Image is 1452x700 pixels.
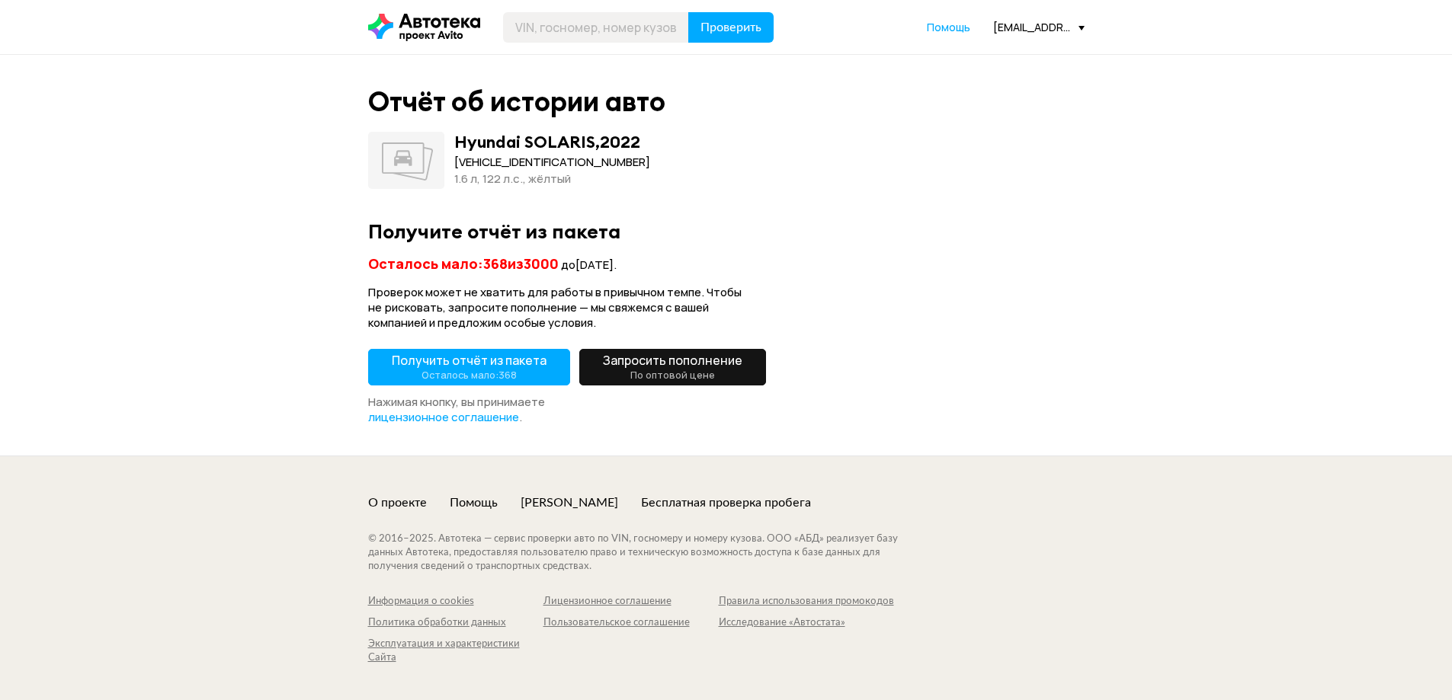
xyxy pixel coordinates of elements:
a: Лицензионное соглашение [543,595,719,609]
span: лицензионное соглашение [368,409,519,425]
a: Эксплуатация и характеристики Сайта [368,638,543,665]
div: © 2016– 2025 . Автотека — сервис проверки авто по VIN, госномеру и номеру кузова. ООО «АБД» реали... [368,532,928,574]
a: Политика обработки данных [368,616,543,630]
small: По оптовой цене [630,368,715,382]
span: Запросить пополнение [603,352,742,382]
span: Помощь [927,20,970,34]
button: Запросить пополнениеПо оптовой цене [579,349,766,385]
span: Нажимая кнопку, вы принимаете . [368,394,545,425]
button: Получить отчёт из пакетаОсталось мало:368 [368,349,570,385]
input: VIN, госномер, номер кузова [503,12,689,43]
a: О проекте [368,494,427,511]
span: до [DATE] . [561,257,617,273]
small: Осталось мало: 368 [421,368,517,382]
a: Правила использования промокодов [719,595,894,609]
a: Пользовательское соглашение [543,616,719,630]
span: Получить отчёт из пакета [392,352,547,382]
span: Осталось мало: 368 из 3000 [368,254,559,273]
button: Проверить [688,12,774,43]
div: Получите отчёт из пакета [368,219,1085,243]
a: Помощь [450,494,498,511]
a: Помощь [927,20,970,35]
a: Исследование «Автостата» [719,616,894,630]
div: 1.6 л, 122 л.c., жёлтый [454,171,650,187]
div: [VEHICLE_IDENTIFICATION_NUMBER] [454,154,650,171]
a: лицензионное соглашение [368,410,519,425]
div: [EMAIL_ADDRESS][DOMAIN_NAME] [993,20,1085,34]
div: Hyundai SOLARIS , 2022 [454,132,640,152]
div: Отчёт об истории авто [368,85,665,118]
span: Проверить [700,21,761,34]
div: Проверок может не хватить для работы в привычном темпе. Чтобы не рисковать, запросите пополнение ... [368,285,769,331]
a: [PERSON_NAME] [521,494,618,511]
a: Бесплатная проверка пробега [641,494,811,511]
a: Информация о cookies [368,595,543,609]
